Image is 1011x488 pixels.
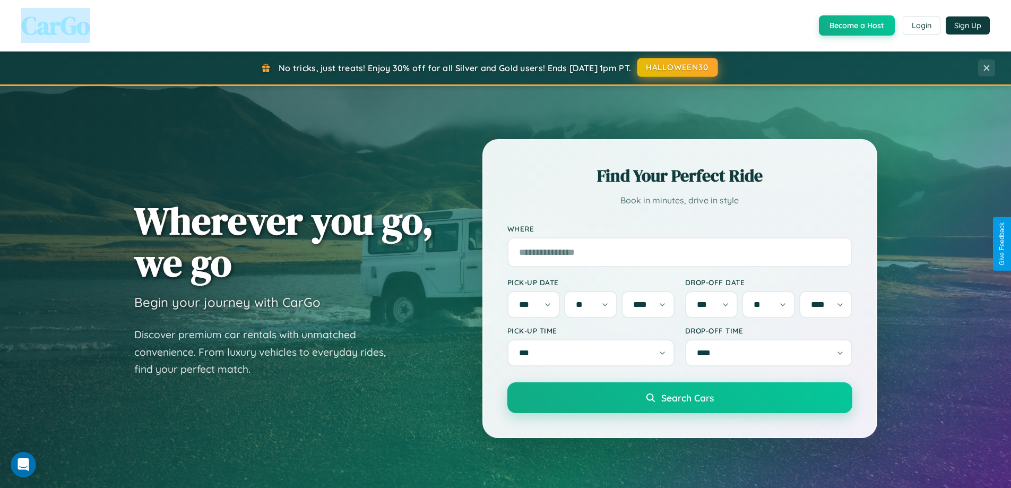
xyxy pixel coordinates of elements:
[819,15,895,36] button: Become a Host
[637,58,718,77] button: HALLOWEEN30
[507,193,852,208] p: Book in minutes, drive in style
[507,326,675,335] label: Pick-up Time
[507,224,852,233] label: Where
[661,392,714,404] span: Search Cars
[507,278,675,287] label: Pick-up Date
[946,16,990,35] button: Sign Up
[134,294,321,310] h3: Begin your journey with CarGo
[279,63,631,73] span: No tricks, just treats! Enjoy 30% off for all Silver and Gold users! Ends [DATE] 1pm PT.
[903,16,940,35] button: Login
[507,382,852,413] button: Search Cars
[685,326,852,335] label: Drop-off Time
[998,222,1006,266] div: Give Feedback
[11,452,36,477] iframe: Intercom live chat
[21,8,90,43] span: CarGo
[134,326,400,378] p: Discover premium car rentals with unmatched convenience. From luxury vehicles to everyday rides, ...
[685,278,852,287] label: Drop-off Date
[507,164,852,187] h2: Find Your Perfect Ride
[134,200,434,284] h1: Wherever you go, we go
